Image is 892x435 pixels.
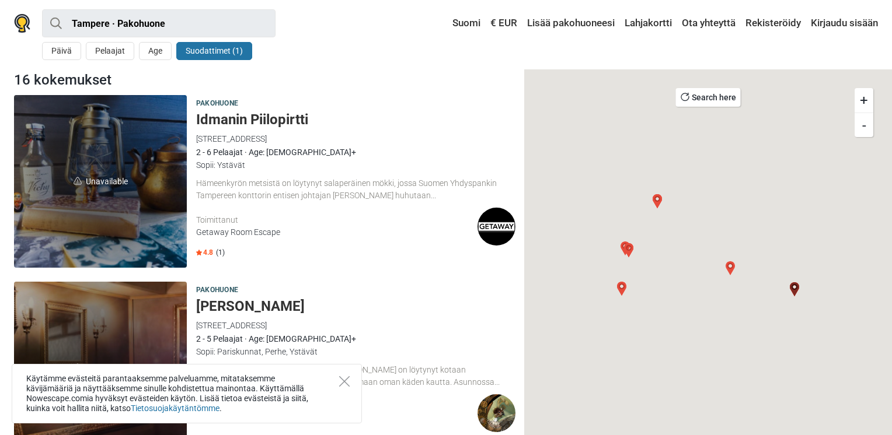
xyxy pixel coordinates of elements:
[139,42,172,60] button: Age
[196,284,238,297] span: Pakohuone
[478,394,515,432] img: ElämysTeeri Tampere
[196,226,478,238] div: Getaway Room Escape
[855,88,873,113] button: +
[444,19,452,27] img: Suomi
[855,113,873,137] button: -
[622,243,636,257] div: Siirin Piina
[679,13,738,34] a: Ota yhteyttä
[196,332,515,345] div: 2 - 5 Pelaajat · Age: [DEMOGRAPHIC_DATA]+
[196,146,515,159] div: 2 - 6 Pelaajat · Age: [DEMOGRAPHIC_DATA]+
[622,13,675,34] a: Lahjakortti
[676,88,741,107] button: Search here
[42,42,81,60] button: Päivä
[339,376,350,387] button: Close
[74,363,82,371] img: unavailable
[650,194,664,208] div: The Detention
[441,13,483,34] a: Suomi
[196,159,515,171] div: Sopii: Ystävät
[196,97,238,110] span: Pakohuone
[9,69,520,90] div: 16 kokemukset
[487,13,520,34] a: € EUR
[196,345,515,358] div: Sopii: Pariskunnat, Perhe, Ystävät
[196,214,478,226] div: Toimittanut
[196,298,515,315] h5: [PERSON_NAME]
[615,282,629,296] div: The Prison
[196,248,213,257] span: 4.8
[196,319,515,332] div: [STREET_ADDRESS]
[14,95,187,268] a: unavailableUnavailable Idmanin Piilopirtti
[12,364,362,423] div: Käytämme evästeitä parantaaksemme palveluamme, mitataksemme kävijämääriä ja näyttääksemme sinulle...
[42,9,276,37] input: kokeile “London”
[723,261,737,275] div: Marien Muotokuvat
[86,42,134,60] button: Pelaajat
[14,14,30,33] img: Nowescape logo
[524,13,618,34] a: Lisää pakohuoneesi
[216,248,225,257] span: (1)
[131,404,219,413] a: Tietosuojakäytäntömme
[196,132,515,145] div: [STREET_ADDRESS]
[618,241,632,255] div: Dark Room
[808,13,878,34] a: Kirjaudu sisään
[14,95,187,268] span: Unavailable
[788,282,802,296] div: Idmanin Piilopirtti
[74,177,82,185] img: unavailable
[176,42,252,60] button: Suodattimet (1)
[196,177,515,202] div: Hämeenkyrön metsistä on löytynyt salaperäinen mökki, jossa Suomen Yhdyspankin Tampereen konttorin...
[196,111,515,128] h5: Idmanin Piilopirtti
[478,208,515,245] img: Getaway Room Escape
[196,250,202,255] img: Star
[743,13,804,34] a: Rekisteröidy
